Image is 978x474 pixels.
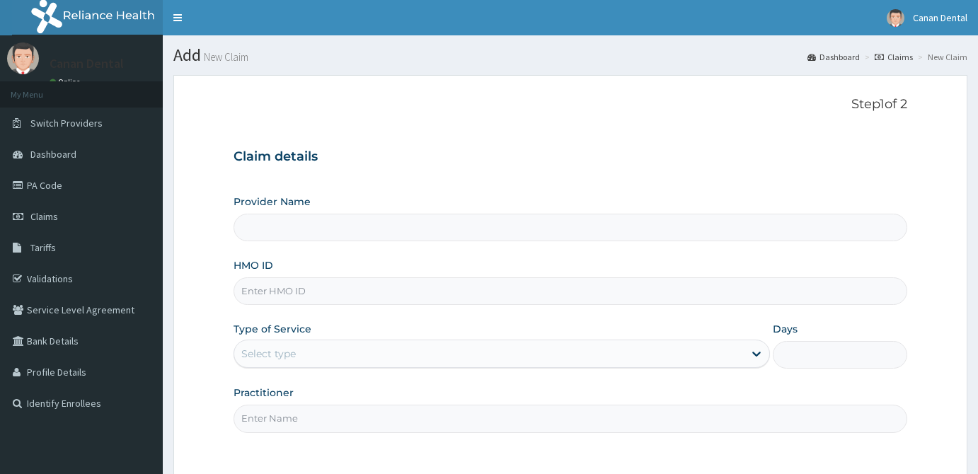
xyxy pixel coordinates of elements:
a: Claims [875,51,913,63]
span: Claims [30,210,58,223]
span: Canan Dental [913,11,967,24]
input: Enter HMO ID [234,277,907,305]
p: Step 1 of 2 [234,97,907,112]
label: Provider Name [234,195,311,209]
span: Switch Providers [30,117,103,129]
a: Online [50,77,84,87]
span: Dashboard [30,148,76,161]
a: Dashboard [807,51,860,63]
label: HMO ID [234,258,273,272]
label: Type of Service [234,322,311,336]
span: Tariffs [30,241,56,254]
img: User Image [7,42,39,74]
h3: Claim details [234,149,907,165]
label: Practitioner [234,386,294,400]
h1: Add [173,46,967,64]
li: New Claim [914,51,967,63]
img: User Image [887,9,904,27]
small: New Claim [201,52,248,62]
input: Enter Name [234,405,907,432]
p: Canan Dental [50,57,124,70]
div: Select type [241,347,296,361]
label: Days [773,322,798,336]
